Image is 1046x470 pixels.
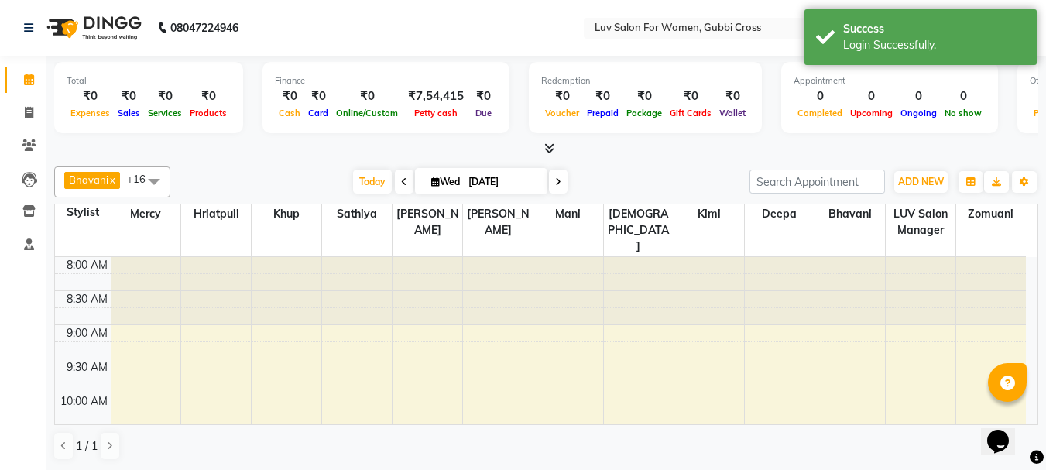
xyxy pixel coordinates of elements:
[427,176,464,187] span: Wed
[604,204,674,256] span: [DEMOGRAPHIC_DATA]
[541,74,749,87] div: Redemption
[114,108,144,118] span: Sales
[981,408,1031,455] iframe: chat widget
[67,108,114,118] span: Expenses
[533,204,603,224] span: Mani
[745,204,815,224] span: Deepa
[114,87,144,105] div: ₹0
[674,204,744,224] span: Kimi
[186,108,231,118] span: Products
[304,108,332,118] span: Card
[332,87,402,105] div: ₹0
[63,325,111,341] div: 9:00 AM
[69,173,108,186] span: Bhavani
[470,87,497,105] div: ₹0
[463,204,533,240] span: [PERSON_NAME]
[897,87,941,105] div: 0
[472,108,496,118] span: Due
[170,6,238,50] b: 08047224946
[897,108,941,118] span: Ongoing
[55,204,111,221] div: Stylist
[252,204,321,224] span: Khup
[111,204,181,224] span: Mercy
[843,37,1025,53] div: Login Successfully.
[898,176,944,187] span: ADD NEW
[144,87,186,105] div: ₹0
[749,170,885,194] input: Search Appointment
[886,204,955,240] span: LUV Salon Manager
[583,108,622,118] span: Prepaid
[622,87,666,105] div: ₹0
[956,204,1026,224] span: Zomuani
[127,173,157,185] span: +16
[353,170,392,194] span: Today
[843,21,1025,37] div: Success
[67,87,114,105] div: ₹0
[541,108,583,118] span: Voucher
[181,204,251,224] span: Hriatpuii
[275,87,304,105] div: ₹0
[275,108,304,118] span: Cash
[541,87,583,105] div: ₹0
[39,6,146,50] img: logo
[794,108,846,118] span: Completed
[67,74,231,87] div: Total
[63,257,111,273] div: 8:00 AM
[393,204,462,240] span: [PERSON_NAME]
[715,108,749,118] span: Wallet
[402,87,470,105] div: ₹7,54,415
[410,108,461,118] span: Petty cash
[304,87,332,105] div: ₹0
[275,74,497,87] div: Finance
[846,108,897,118] span: Upcoming
[186,87,231,105] div: ₹0
[583,87,622,105] div: ₹0
[76,438,98,455] span: 1 / 1
[322,204,392,224] span: Sathiya
[941,108,986,118] span: No show
[108,173,115,186] a: x
[57,393,111,410] div: 10:00 AM
[815,204,885,224] span: Bhavani
[894,171,948,193] button: ADD NEW
[846,87,897,105] div: 0
[941,87,986,105] div: 0
[794,74,986,87] div: Appointment
[715,87,749,105] div: ₹0
[63,359,111,376] div: 9:30 AM
[63,291,111,307] div: 8:30 AM
[144,108,186,118] span: Services
[666,87,715,105] div: ₹0
[464,170,541,194] input: 2025-09-03
[332,108,402,118] span: Online/Custom
[666,108,715,118] span: Gift Cards
[622,108,666,118] span: Package
[794,87,846,105] div: 0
